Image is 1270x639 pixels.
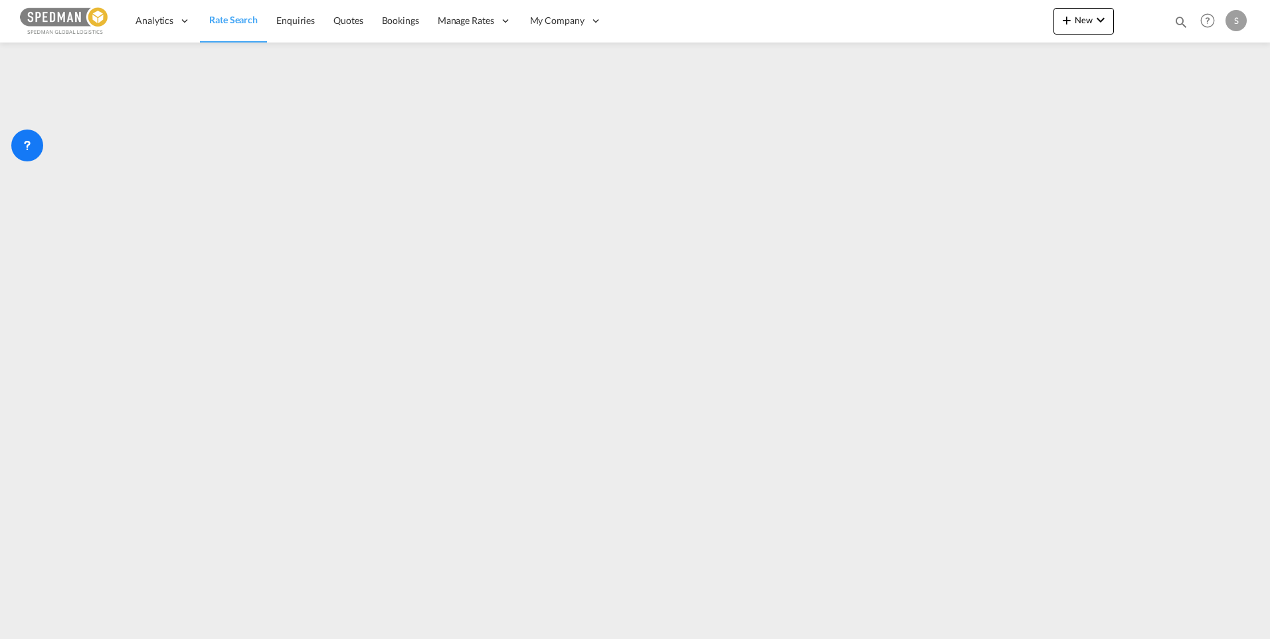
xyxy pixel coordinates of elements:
[1053,8,1114,35] button: icon-plus 400-fgNewicon-chevron-down
[136,14,173,27] span: Analytics
[209,14,258,25] span: Rate Search
[1196,9,1219,32] span: Help
[276,15,315,26] span: Enquiries
[333,15,363,26] span: Quotes
[1059,15,1109,25] span: New
[20,6,110,36] img: c12ca350ff1b11efb6b291369744d907.png
[1225,10,1247,31] div: S
[1059,12,1075,28] md-icon: icon-plus 400-fg
[438,14,494,27] span: Manage Rates
[1093,12,1109,28] md-icon: icon-chevron-down
[1174,15,1188,35] div: icon-magnify
[382,15,419,26] span: Bookings
[1196,9,1225,33] div: Help
[530,14,585,27] span: My Company
[1174,15,1188,29] md-icon: icon-magnify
